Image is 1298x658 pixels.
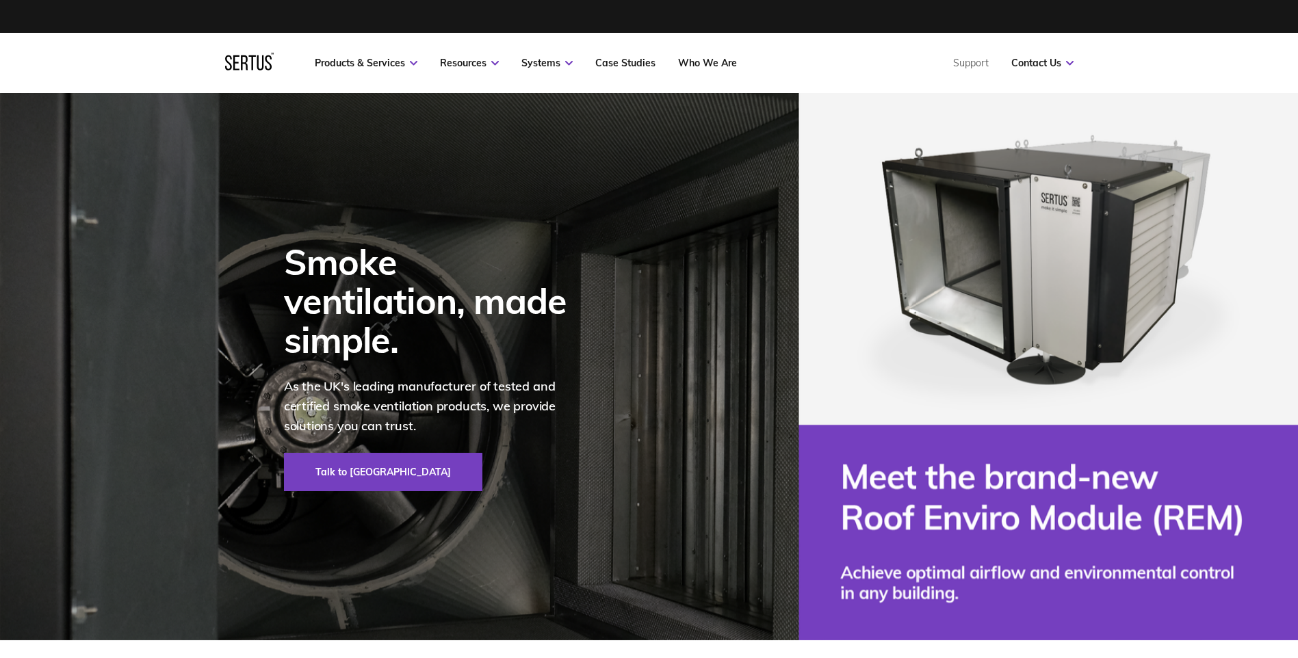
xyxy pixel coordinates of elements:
a: Resources [440,57,499,69]
a: Contact Us [1011,57,1074,69]
a: Support [953,57,989,69]
a: Talk to [GEOGRAPHIC_DATA] [284,453,482,491]
a: Systems [521,57,573,69]
div: Smoke ventilation, made simple. [284,242,585,360]
p: As the UK's leading manufacturer of tested and certified smoke ventilation products, we provide s... [284,377,585,436]
a: Case Studies [595,57,656,69]
a: Products & Services [315,57,417,69]
a: Who We Are [678,57,737,69]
